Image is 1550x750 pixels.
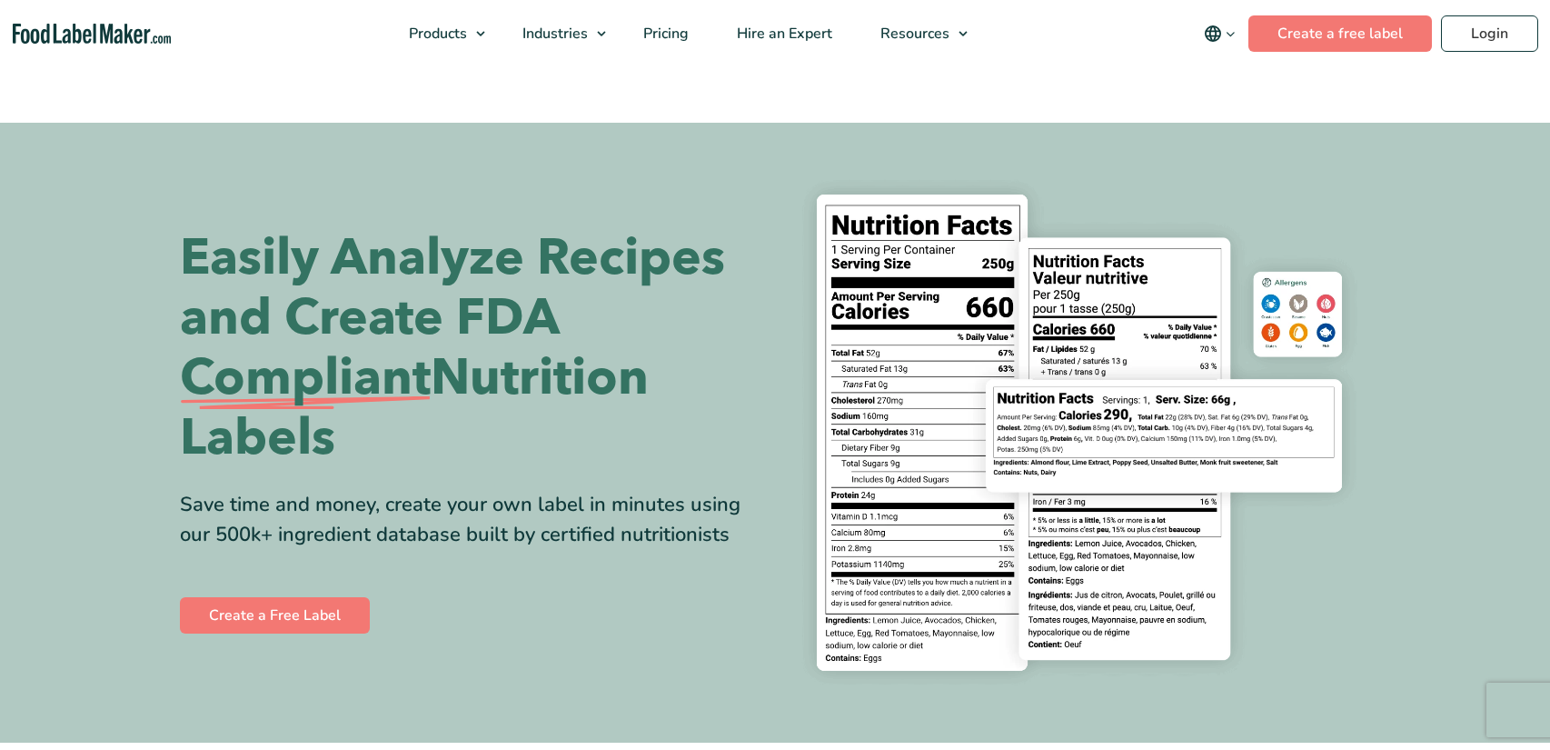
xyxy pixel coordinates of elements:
[875,24,951,44] span: Resources
[638,24,691,44] span: Pricing
[517,24,590,44] span: Industries
[1248,15,1432,52] a: Create a free label
[1441,15,1538,52] a: Login
[1191,15,1248,52] button: Change language
[180,348,431,408] span: Compliant
[13,24,172,45] a: Food Label Maker homepage
[180,228,761,468] h1: Easily Analyze Recipes and Create FDA Nutrition Labels
[403,24,469,44] span: Products
[180,490,761,550] div: Save time and money, create your own label in minutes using our 500k+ ingredient database built b...
[180,597,370,634] a: Create a Free Label
[731,24,834,44] span: Hire an Expert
